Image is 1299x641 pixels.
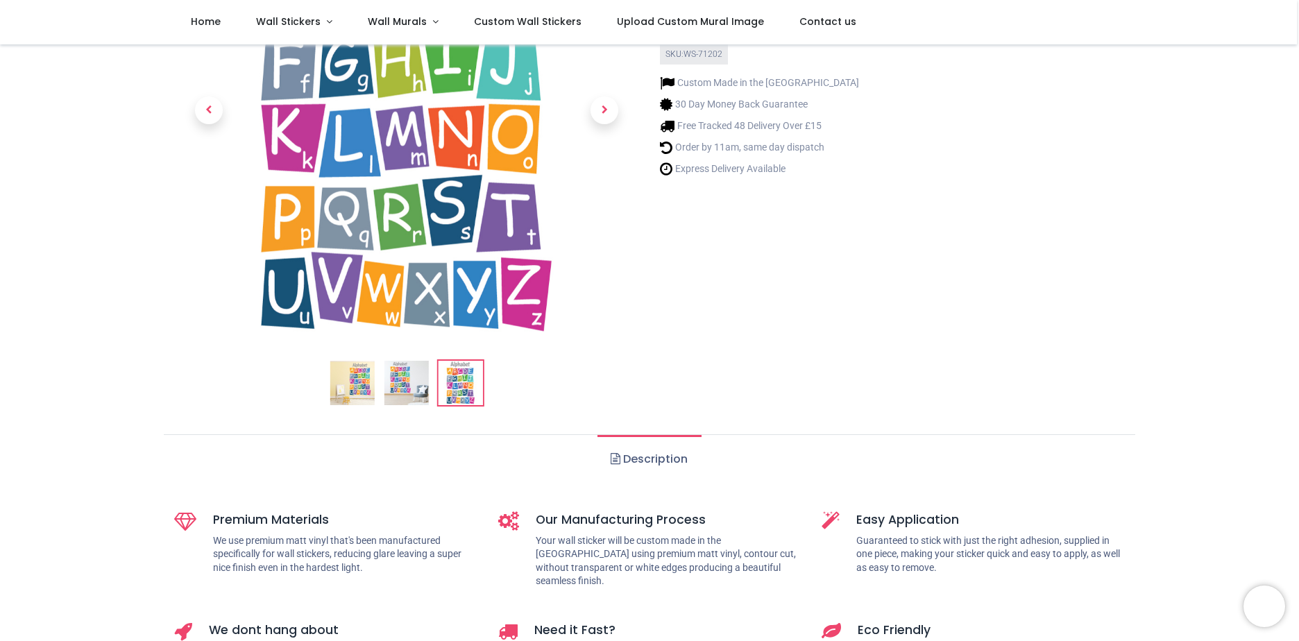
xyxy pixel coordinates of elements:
p: We use premium matt vinyl that's been manufactured specifically for wall stickers, reducing glare... [213,534,477,575]
h5: Premium Materials [213,511,477,529]
img: WS-71202-03 [439,361,483,405]
li: Custom Made in the [GEOGRAPHIC_DATA] [660,76,859,90]
li: Free Tracked 48 Delivery Over £15 [660,119,859,133]
li: Express Delivery Available [660,162,859,176]
a: Description [597,435,701,484]
p: Guaranteed to stick with just the right adhesion, supplied in one piece, making your sticker quic... [856,534,1125,575]
h5: Easy Application [856,511,1125,529]
span: Wall Murals [368,15,427,28]
p: Your wall sticker will be custom made in the [GEOGRAPHIC_DATA] using premium matt vinyl, contour ... [536,534,801,588]
span: Previous [195,96,223,124]
img: Alphabet Nursery Classroom School Wall Sticker [330,361,375,405]
h5: We dont hang about [209,622,477,639]
span: Upload Custom Mural Image [617,15,764,28]
span: Home [191,15,221,28]
h5: Our Manufacturing Process [536,511,801,529]
iframe: Brevo live chat [1243,586,1285,627]
div: SKU: WS-71202 [660,44,728,65]
img: WS-71202-02 [384,361,429,405]
h5: Need it Fast? [534,622,801,639]
span: Next [591,96,618,124]
span: Custom Wall Stickers [474,15,581,28]
span: Contact us [799,15,856,28]
h5: Eco Friendly [858,622,1125,639]
span: Wall Stickers [256,15,321,28]
li: Order by 11am, same day dispatch [660,140,859,155]
li: 30 Day Money Back Guarantee [660,97,859,112]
